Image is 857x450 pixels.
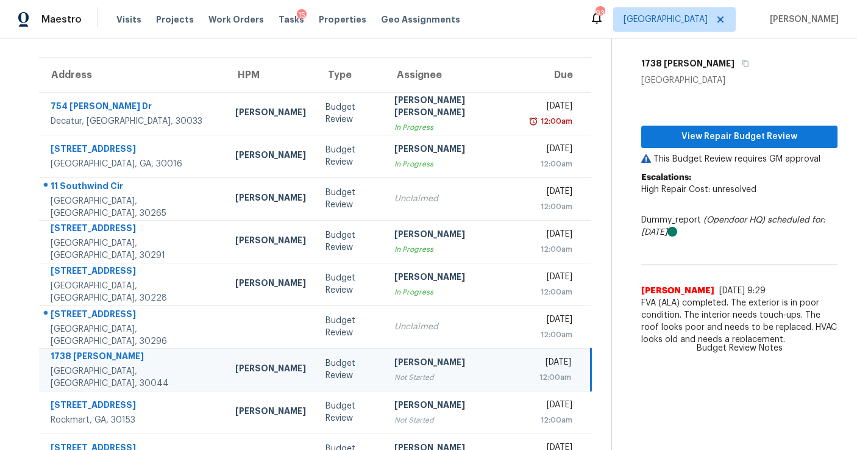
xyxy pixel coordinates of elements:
div: [GEOGRAPHIC_DATA], [GEOGRAPHIC_DATA], 30265 [51,195,216,220]
div: [PERSON_NAME] [235,362,306,377]
div: [PERSON_NAME] [235,234,306,249]
div: 12:00am [532,371,571,384]
div: In Progress [394,121,512,134]
th: Assignee [385,58,522,92]
div: [PERSON_NAME] [394,228,512,243]
div: [GEOGRAPHIC_DATA], [GEOGRAPHIC_DATA], 30228 [51,280,216,304]
span: Properties [319,13,366,26]
div: [DATE] [532,100,572,115]
span: [PERSON_NAME] [641,285,714,297]
img: Overdue Alarm Icon [528,115,538,127]
div: Budget Review [325,187,375,211]
button: View Repair Budget Review [641,126,837,148]
div: [STREET_ADDRESS] [51,222,216,237]
div: [DATE] [532,228,572,243]
div: [GEOGRAPHIC_DATA], [GEOGRAPHIC_DATA], 30291 [51,237,216,262]
div: 11 Southwind Cir [51,180,216,195]
div: [STREET_ADDRESS] [51,308,216,323]
span: Projects [156,13,194,26]
span: High Repair Cost: unresolved [641,185,756,194]
div: In Progress [394,286,512,298]
div: [STREET_ADDRESS] [51,399,216,414]
div: 12:00am [532,243,572,255]
span: [PERSON_NAME] [765,13,839,26]
div: Budget Review [325,272,375,296]
span: [DATE] 9:29 [719,287,766,295]
div: [STREET_ADDRESS] [51,143,216,158]
div: 12:00am [532,414,572,426]
div: [PERSON_NAME] [PERSON_NAME] [394,94,512,121]
div: 12:00am [538,115,572,127]
div: [PERSON_NAME] [394,143,512,158]
span: Geo Assignments [381,13,460,26]
div: [GEOGRAPHIC_DATA], [GEOGRAPHIC_DATA], 30044 [51,365,216,390]
div: [DATE] [532,271,572,286]
div: Budget Review [325,400,375,424]
div: Budget Review [325,229,375,254]
div: 93 [596,7,604,20]
div: Budget Review [325,357,375,382]
th: Due [522,58,591,92]
div: [PERSON_NAME] [394,356,512,371]
div: Budget Review [325,101,375,126]
div: [DATE] [532,399,572,414]
div: [GEOGRAPHIC_DATA], GA, 30016 [51,158,216,170]
div: [PERSON_NAME] [235,277,306,292]
span: View Repair Budget Review [651,129,828,145]
div: Budget Review [325,144,375,168]
div: Not Started [394,371,512,384]
div: Not Started [394,414,512,426]
span: Visits [116,13,141,26]
div: 1738 [PERSON_NAME] [51,350,216,365]
div: [PERSON_NAME] [235,405,306,420]
div: Unclaimed [394,193,512,205]
div: 12:00am [532,329,572,341]
div: [PERSON_NAME] [394,271,512,286]
div: In Progress [394,158,512,170]
div: [DATE] [532,185,572,201]
span: Maestro [41,13,82,26]
span: FVA (ALA) completed. The exterior is in poor condition. The interior needs touch-ups. The roof lo... [641,297,837,346]
div: In Progress [394,243,512,255]
span: Tasks [279,15,304,24]
i: (Opendoor HQ) [703,216,765,224]
div: 15 [297,9,307,21]
div: 12:00am [532,201,572,213]
h5: 1738 [PERSON_NAME] [641,57,734,70]
div: [PERSON_NAME] [235,106,306,121]
div: [PERSON_NAME] [235,191,306,207]
b: Escalations: [641,173,691,182]
div: 12:00am [532,286,572,298]
div: [PERSON_NAME] [394,399,512,414]
div: [STREET_ADDRESS] [51,265,216,280]
div: Decatur, [GEOGRAPHIC_DATA], 30033 [51,115,216,127]
div: Dummy_report [641,214,837,238]
th: Address [39,58,226,92]
span: [GEOGRAPHIC_DATA] [624,13,708,26]
div: Rockmart, GA, 30153 [51,414,216,426]
div: [DATE] [532,143,572,158]
div: [DATE] [532,313,572,329]
button: Copy Address [734,52,751,74]
p: This Budget Review requires GM approval [641,153,837,165]
div: [GEOGRAPHIC_DATA] [641,74,837,87]
div: [PERSON_NAME] [235,149,306,164]
span: Budget Review Notes [689,342,790,354]
th: HPM [226,58,316,92]
div: 12:00am [532,158,572,170]
div: Budget Review [325,315,375,339]
div: [GEOGRAPHIC_DATA], [GEOGRAPHIC_DATA], 30296 [51,323,216,348]
th: Type [316,58,385,92]
i: scheduled for: [DATE] [641,216,825,237]
div: [DATE] [532,356,571,371]
div: Unclaimed [394,321,512,333]
span: Work Orders [208,13,264,26]
div: 754 [PERSON_NAME] Dr [51,100,216,115]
